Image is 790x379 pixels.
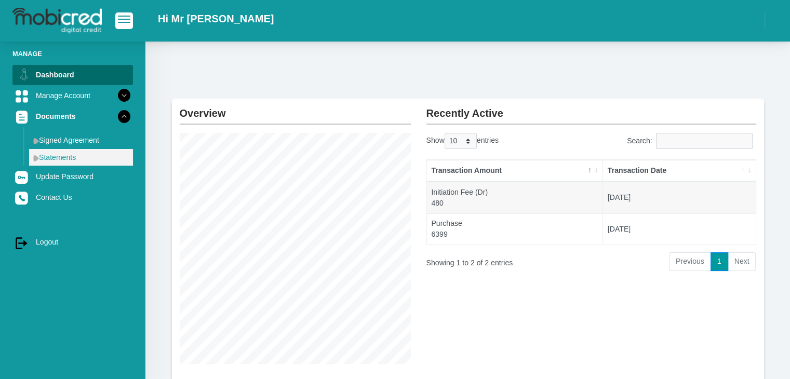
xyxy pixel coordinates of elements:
td: [DATE] [603,213,756,245]
select: Showentries [445,133,477,149]
h2: Overview [180,99,411,119]
a: Manage Account [12,86,133,105]
a: Logout [12,232,133,252]
td: [DATE] [603,182,756,213]
img: menu arrow [33,138,39,144]
a: 1 [711,252,728,271]
th: Transaction Amount: activate to sort column descending [427,160,603,182]
a: Statements [29,149,133,166]
a: Contact Us [12,187,133,207]
label: Search: [627,133,756,149]
label: Show entries [426,133,499,149]
td: Purchase 6399 [427,213,603,245]
img: menu arrow [33,155,39,161]
a: Update Password [12,167,133,186]
td: Initiation Fee (Dr) 480 [427,182,603,213]
a: Documents [12,106,133,126]
div: Showing 1 to 2 of 2 entries [426,251,555,268]
li: Manage [12,49,133,59]
a: Signed Agreement [29,132,133,148]
input: Search: [656,133,753,149]
h2: Recently Active [426,99,756,119]
th: Transaction Date: activate to sort column ascending [603,160,756,182]
img: logo-mobicred.svg [12,8,102,34]
a: Dashboard [12,65,133,85]
h2: Hi Mr [PERSON_NAME] [158,12,274,25]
